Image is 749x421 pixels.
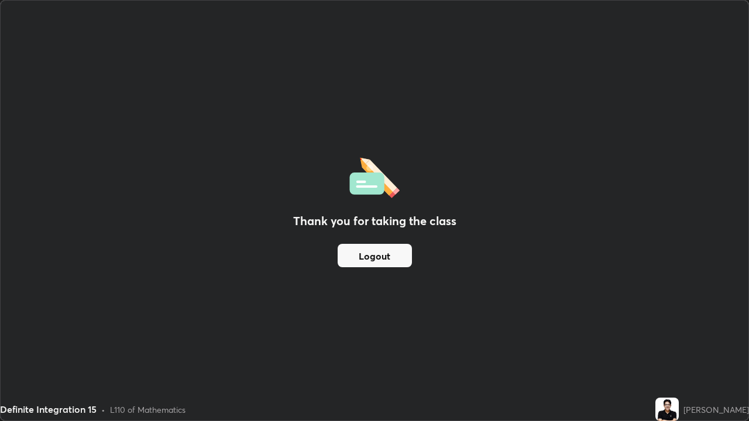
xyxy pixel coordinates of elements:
h2: Thank you for taking the class [293,212,456,230]
div: L110 of Mathematics [110,403,185,416]
img: offlineFeedback.1438e8b3.svg [349,154,400,198]
div: [PERSON_NAME] [683,403,749,416]
img: 6d797e2ea09447509fc7688242447a06.jpg [655,398,679,421]
div: • [101,403,105,416]
button: Logout [338,244,412,267]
